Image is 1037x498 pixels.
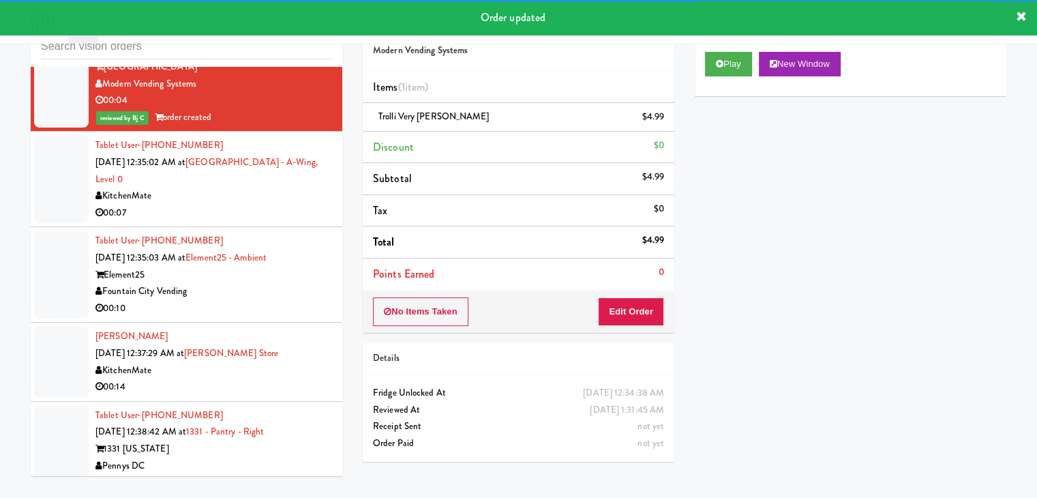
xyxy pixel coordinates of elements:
[373,435,664,452] div: Order Paid
[95,409,223,422] a: Tablet User· [PHONE_NUMBER]
[95,458,332,475] div: Pennys DC
[373,203,387,218] span: Tax
[637,437,664,450] span: not yet
[138,409,223,422] span: · [PHONE_NUMBER]
[405,79,425,95] ng-pluralize: item
[759,52,841,76] button: New Window
[95,267,332,284] div: Element25
[481,10,545,25] span: Order updated
[373,418,664,435] div: Receipt Sent
[637,420,664,433] span: not yet
[95,188,332,205] div: KitchenMate
[378,110,490,123] span: Trolli Very [PERSON_NAME]
[31,323,342,401] li: [PERSON_NAME][DATE] 12:37:29 AM at[PERSON_NAME] StoreKitchenMate00:14
[155,111,211,123] span: order created
[398,79,429,95] span: (1 )
[373,79,428,95] span: Items
[95,441,332,458] div: 1331 [US_STATE]
[138,234,223,247] span: · [PHONE_NUMBER]
[95,251,185,264] span: [DATE] 12:35:03 AM at
[373,402,664,419] div: Reviewed At
[373,266,434,282] span: Points Earned
[96,111,149,125] span: reviewed by Bj C
[373,46,664,56] h5: Modern Vending Systems
[95,156,318,186] a: [GEOGRAPHIC_DATA] - A-Wing, Level 0
[95,425,186,438] span: [DATE] 12:38:42 AM at
[184,347,278,360] a: [PERSON_NAME] Store
[31,132,342,227] li: Tablet User· [PHONE_NUMBER][DATE] 12:35:02 AM at[GEOGRAPHIC_DATA] - A-Wing, Level 0KitchenMate00:07
[95,92,332,109] div: 00:04
[95,347,184,360] span: [DATE] 12:37:29 AM at
[31,20,342,132] li: Tablet User· [PHONE_NUMBER][DATE] 12:34:38 AM at[GEOGRAPHIC_DATA] Ambient[GEOGRAPHIC_DATA]Modern ...
[659,264,664,281] div: 0
[95,300,332,317] div: 00:10
[642,169,665,186] div: $4.99
[95,205,332,222] div: 00:07
[590,402,664,419] div: [DATE] 1:31:45 AM
[95,329,168,342] a: [PERSON_NAME]
[95,474,332,491] div: 01:36
[95,59,332,76] div: [GEOGRAPHIC_DATA]
[31,227,342,323] li: Tablet User· [PHONE_NUMBER][DATE] 12:35:03 AM atElement25 - AmbientElement25Fountain City Vending...
[654,201,664,218] div: $0
[95,379,332,396] div: 00:14
[95,362,332,379] div: KitchenMate
[95,138,223,151] a: Tablet User· [PHONE_NUMBER]
[373,139,414,155] span: Discount
[373,234,395,250] span: Total
[598,297,664,326] button: Edit Order
[373,350,664,367] div: Details
[373,171,412,186] span: Subtotal
[654,137,664,154] div: $0
[642,108,665,126] div: $4.99
[138,138,223,151] span: · [PHONE_NUMBER]
[95,283,332,300] div: Fountain City Vending
[705,52,752,76] button: Play
[185,251,267,264] a: Element25 - Ambient
[583,385,664,402] div: [DATE] 12:34:38 AM
[41,34,332,59] input: Search vision orders
[95,234,223,247] a: Tablet User· [PHONE_NUMBER]
[95,156,185,169] span: [DATE] 12:35:02 AM at
[31,402,342,497] li: Tablet User· [PHONE_NUMBER][DATE] 12:38:42 AM at1331 - Pantry - Right1331 [US_STATE]Pennys DC01:36
[95,76,332,93] div: Modern Vending Systems
[373,385,664,402] div: Fridge Unlocked At
[642,232,665,249] div: $4.99
[373,297,468,326] button: No Items Taken
[186,425,264,438] a: 1331 - Pantry - Right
